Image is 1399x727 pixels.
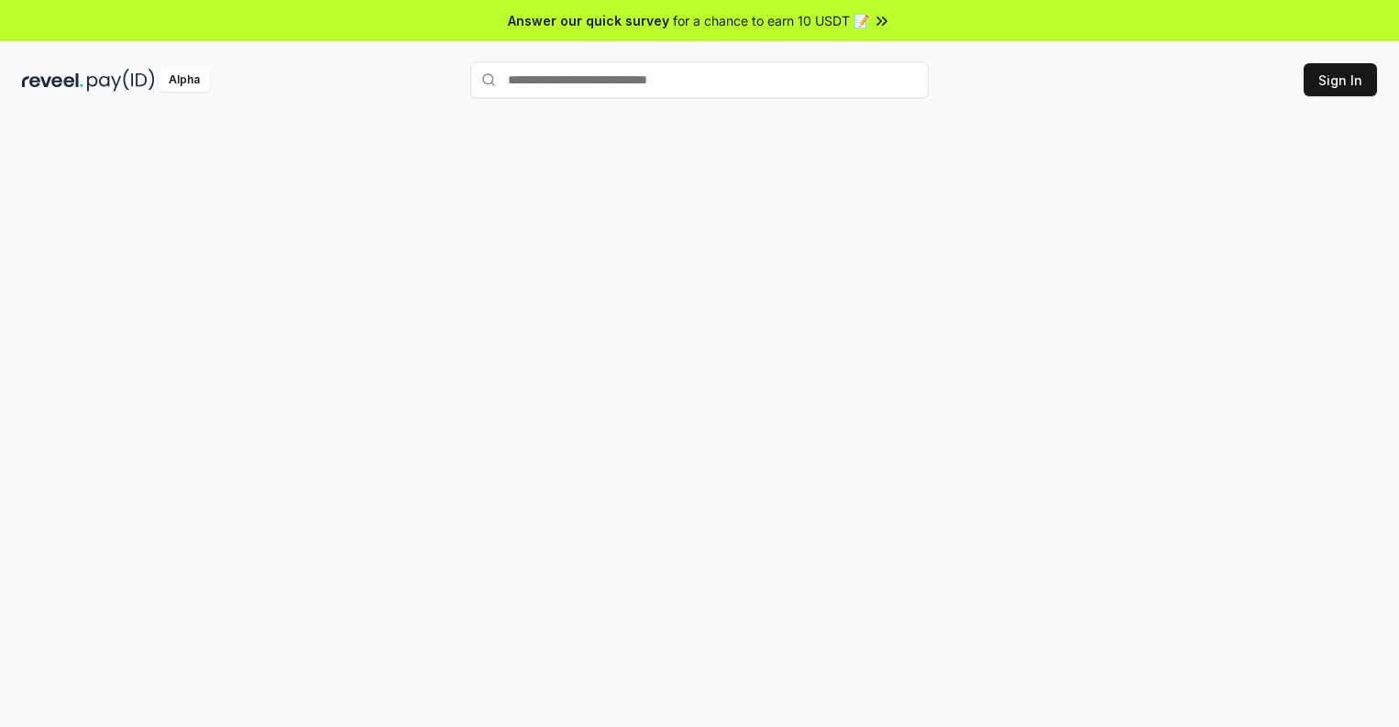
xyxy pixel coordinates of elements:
[1304,63,1377,96] button: Sign In
[508,11,669,30] span: Answer our quick survey
[673,11,869,30] span: for a chance to earn 10 USDT 📝
[22,69,83,92] img: reveel_dark
[87,69,155,92] img: pay_id
[159,69,210,92] div: Alpha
